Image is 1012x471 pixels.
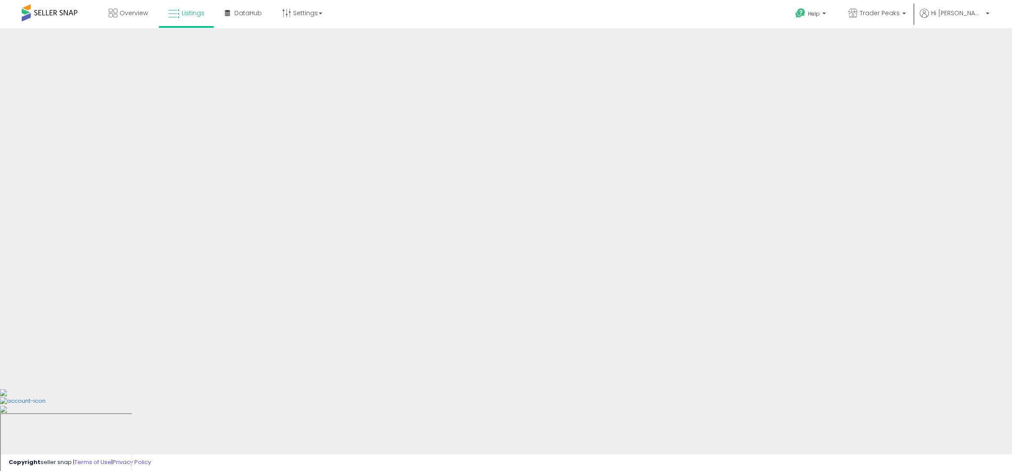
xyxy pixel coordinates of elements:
i: Get Help [795,8,806,19]
span: Listings [182,9,204,17]
span: Overview [120,9,148,17]
span: Help [808,10,820,17]
span: Trader Peaks [860,9,900,17]
span: Hi [PERSON_NAME] [931,9,983,17]
a: Help [788,1,835,28]
span: DataHub [234,9,262,17]
a: Hi [PERSON_NAME] [920,9,989,28]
